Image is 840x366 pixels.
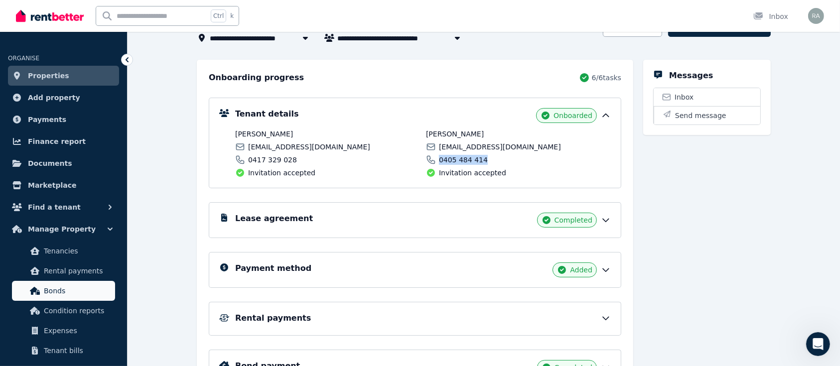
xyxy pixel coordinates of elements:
span: 😞 [138,263,152,283]
span: Tenant bills [44,345,111,357]
span: Expenses [44,325,111,337]
a: Tenant bills [12,341,115,361]
a: Tenancies [12,241,115,261]
span: Finance report [28,135,86,147]
span: Tenancies [44,245,111,257]
a: Condition reports [12,301,115,321]
button: Send message [654,106,760,124]
a: Add property [8,88,119,108]
span: Properties [28,70,69,82]
span: disappointed reaction [133,263,158,283]
a: Finance report [8,131,119,151]
a: Bonds [12,281,115,301]
span: 0405 484 414 [439,155,488,165]
span: ORGANISE [8,55,39,62]
img: Rental Payments [219,314,229,322]
span: neutral face reaction [158,263,184,283]
span: Find a tenant [28,201,81,213]
span: Completed [555,215,592,225]
span: [PERSON_NAME] [426,129,611,139]
button: Manage Property [8,219,119,239]
span: Invitation accepted [439,168,506,178]
span: smiley reaction [184,263,210,283]
span: [PERSON_NAME] [235,129,420,139]
a: Open in help center [132,295,211,303]
h5: Rental payments [235,312,311,324]
span: Added [570,265,592,275]
span: Documents [28,157,72,169]
span: Rental payments [44,265,111,277]
span: Ctrl [211,9,226,22]
span: Onboarded [554,111,592,121]
span: 😃 [190,263,204,283]
a: Documents [8,153,119,173]
span: Payments [28,114,66,125]
span: Inbox [675,92,694,102]
h5: Payment method [235,262,311,274]
div: Inbox [753,11,788,21]
img: RentBetter [16,8,84,23]
div: Close [318,4,336,22]
span: Marketplace [28,179,76,191]
span: [EMAIL_ADDRESS][DOMAIN_NAME] [439,142,561,152]
span: 😐 [164,263,178,283]
span: [EMAIL_ADDRESS][DOMAIN_NAME] [248,142,370,152]
button: Collapse window [299,4,318,23]
span: k [230,12,234,20]
span: Bonds [44,285,111,297]
h5: Messages [669,70,713,82]
span: Send message [675,111,726,121]
a: Properties [8,66,119,86]
span: Condition reports [44,305,111,317]
a: Expenses [12,321,115,341]
a: Rental payments [12,261,115,281]
h5: Lease agreement [235,213,313,225]
span: Invitation accepted [248,168,315,178]
a: Payments [8,110,119,129]
h5: Tenant details [235,108,299,120]
span: 0417 329 028 [248,155,297,165]
span: 6 / 6 tasks [592,73,621,83]
span: Add property [28,92,80,104]
a: Inbox [654,88,760,106]
span: Manage Property [28,223,96,235]
button: go back [6,4,25,23]
button: Find a tenant [8,197,119,217]
img: rajnvijaya@gmail.com [808,8,824,24]
div: Did this answer your question? [12,253,331,264]
h2: Onboarding progress [209,72,304,84]
a: Marketplace [8,175,119,195]
iframe: Intercom live chat [806,332,830,356]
